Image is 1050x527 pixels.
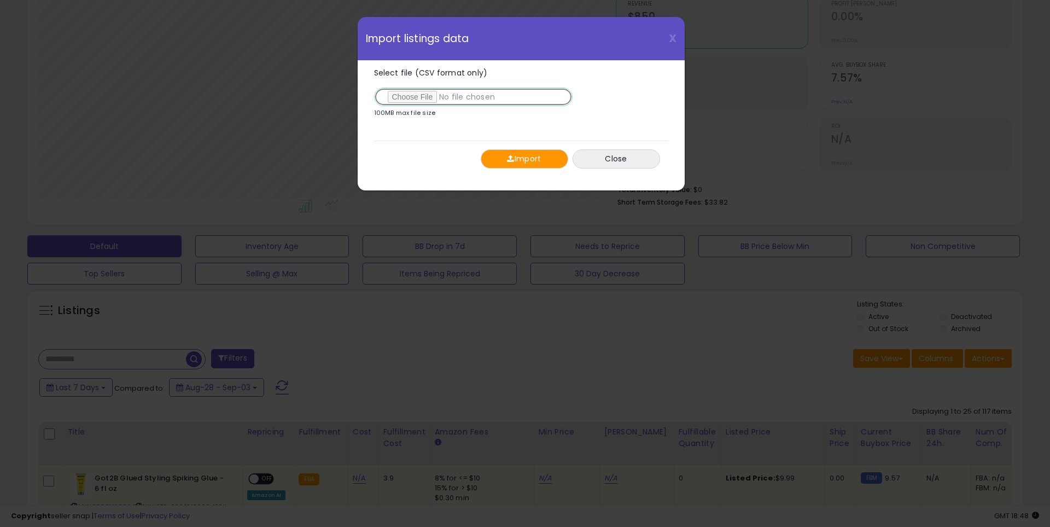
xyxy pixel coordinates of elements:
button: Import [481,149,568,169]
span: X [669,31,676,46]
span: Import listings data [366,33,469,44]
button: Close [573,149,660,169]
span: Select file (CSV format only) [374,67,488,78]
p: 100MB max file size [374,110,436,116]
